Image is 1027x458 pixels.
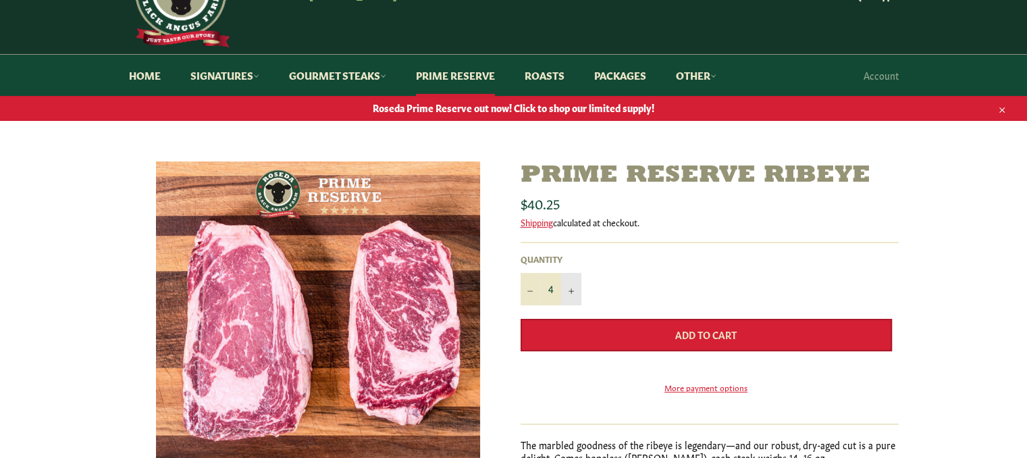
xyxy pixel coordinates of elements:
a: Packages [581,55,660,96]
a: Account [857,55,905,95]
a: Shipping [521,215,553,228]
span: $40.25 [521,193,560,212]
button: Reduce item quantity by one [521,273,541,305]
span: Add to Cart [675,328,737,341]
button: Add to Cart [521,319,892,351]
a: Prime Reserve [402,55,508,96]
a: Home [115,55,174,96]
a: Signatures [177,55,273,96]
a: More payment options [521,382,892,393]
label: Quantity [521,253,581,265]
div: calculated at checkout. [521,216,899,228]
a: Gourmet Steaks [275,55,400,96]
h1: Prime Reserve Ribeye [521,161,899,190]
button: Increase item quantity by one [561,273,581,305]
a: Other [662,55,730,96]
a: Roasts [511,55,578,96]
